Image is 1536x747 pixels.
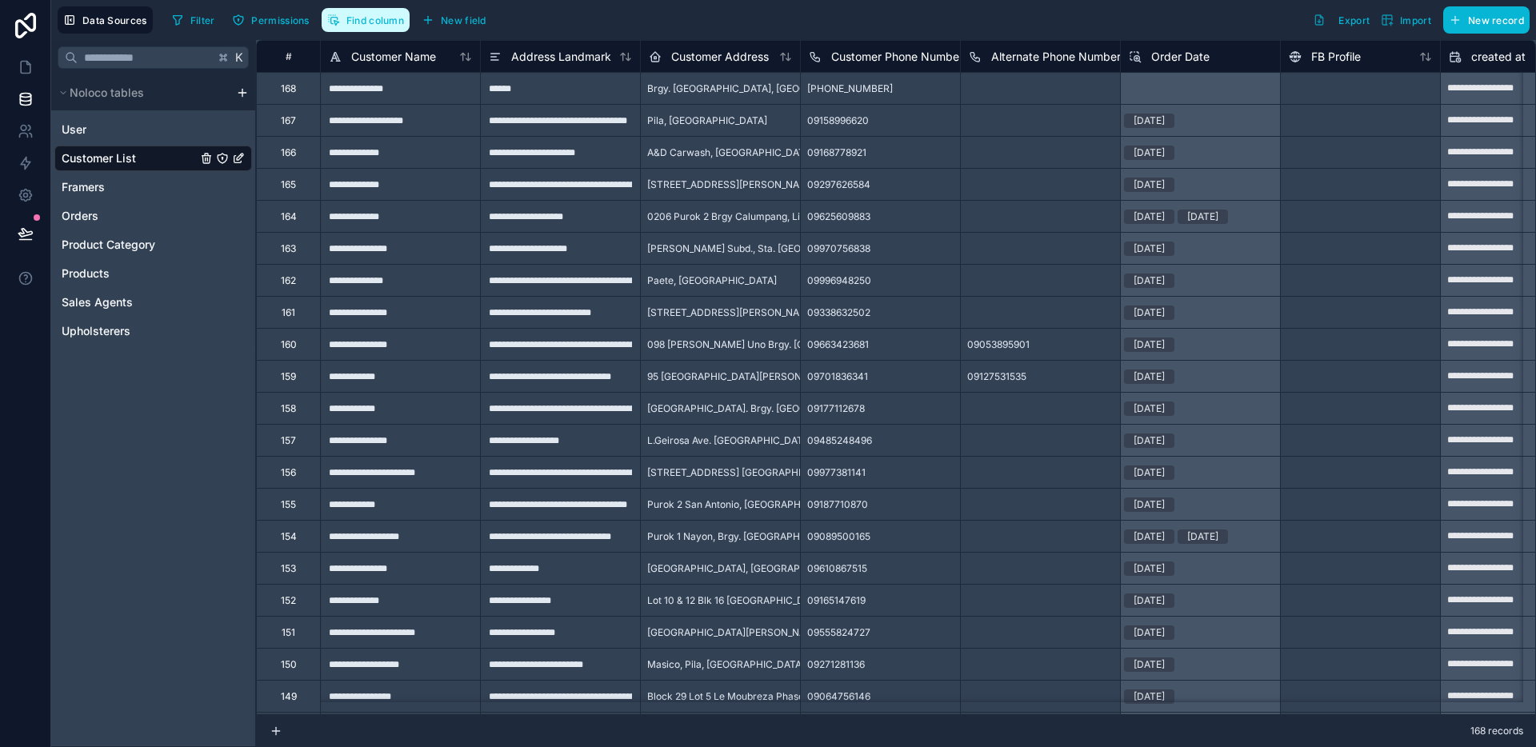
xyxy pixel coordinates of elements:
[1311,49,1361,65] span: FB Profile
[807,82,893,95] span: [PHONE_NUMBER]
[281,242,296,255] div: 163
[647,626,1112,639] span: [GEOGRAPHIC_DATA][PERSON_NAME], [GEOGRAPHIC_DATA]. [PERSON_NAME], [GEOGRAPHIC_DATA]
[647,338,1181,351] span: 098 [PERSON_NAME] Uno Brgy. [GEOGRAPHIC_DATA], [GEOGRAPHIC_DATA]. [PERSON_NAME], [GEOGRAPHIC_DATA]
[281,562,296,575] div: 153
[1134,497,1165,512] div: [DATE]
[807,370,868,383] span: 09701836341
[807,146,866,159] span: 09168778921
[671,49,769,65] span: Customer Address
[807,530,870,543] span: 09089500165
[166,8,221,32] button: Filter
[1134,401,1165,416] div: [DATE]
[991,49,1121,65] span: Alternate Phone Number
[647,434,1018,447] span: L.Geirosa Ave. [GEOGRAPHIC_DATA], [GEOGRAPHIC_DATA], [GEOGRAPHIC_DATA]
[282,306,295,319] div: 161
[647,114,767,127] span: Pila, [GEOGRAPHIC_DATA]
[190,14,215,26] span: Filter
[647,594,1258,607] span: Lot 10 & 12 Blk 16 [GEOGRAPHIC_DATA], [GEOGRAPHIC_DATA]. [GEOGRAPHIC_DATA], Sta. [GEOGRAPHIC_DATA...
[647,690,1248,703] span: Block 29 Lot 5 Le Moubreza Phase 3 Brgy. [GEOGRAPHIC_DATA], [GEOGRAPHIC_DATA]. [GEOGRAPHIC_DATA],...
[281,498,296,511] div: 155
[1187,529,1218,544] div: [DATE]
[647,562,1158,575] span: [GEOGRAPHIC_DATA], [GEOGRAPHIC_DATA], [GEOGRAPHIC_DATA]. [GEOGRAPHIC_DATA], [GEOGRAPHIC_DATA]
[1134,146,1165,160] div: [DATE]
[1134,529,1165,544] div: [DATE]
[82,14,147,26] span: Data Sources
[281,690,297,703] div: 149
[281,594,296,607] div: 152
[647,146,917,159] span: A&D Carwash, [GEOGRAPHIC_DATA], [GEOGRAPHIC_DATA]
[647,82,978,95] span: Brgy. [GEOGRAPHIC_DATA], [GEOGRAPHIC_DATA], [GEOGRAPHIC_DATA]
[807,562,867,575] span: 09610867515
[511,49,611,65] span: Address Landmark
[1134,625,1165,640] div: [DATE]
[346,14,404,26] span: Find column
[282,626,295,639] div: 151
[281,274,296,287] div: 162
[1470,725,1523,737] span: 168 records
[1134,465,1165,480] div: [DATE]
[1134,114,1165,128] div: [DATE]
[1134,274,1165,288] div: [DATE]
[807,498,868,511] span: 09187710870
[281,530,297,543] div: 154
[1307,6,1375,34] button: Export
[1134,433,1165,448] div: [DATE]
[647,242,979,255] span: [PERSON_NAME] Subd., Sta. [GEOGRAPHIC_DATA], [GEOGRAPHIC_DATA]
[1471,49,1526,65] span: created at
[281,434,296,447] div: 157
[281,338,297,351] div: 160
[281,114,296,127] div: 167
[1134,657,1165,672] div: [DATE]
[647,530,1048,543] span: Purok 1 Nayon, Brgy. [GEOGRAPHIC_DATA], [GEOGRAPHIC_DATA], [GEOGRAPHIC_DATA]
[1134,338,1165,352] div: [DATE]
[807,210,870,223] span: 09625609883
[1134,210,1165,224] div: [DATE]
[647,498,946,511] span: Purok 2 San Antonio, [GEOGRAPHIC_DATA], [GEOGRAPHIC_DATA]
[1187,210,1218,224] div: [DATE]
[226,8,314,32] button: Permissions
[647,370,1043,383] span: 95 [GEOGRAPHIC_DATA][PERSON_NAME], [GEOGRAPHIC_DATA], [GEOGRAPHIC_DATA]
[807,434,872,447] span: 09485248496
[281,370,296,383] div: 159
[281,178,296,191] div: 165
[281,146,296,159] div: 166
[1134,370,1165,384] div: [DATE]
[807,306,870,319] span: 09338632502
[647,658,805,671] span: Masico, Pila, [GEOGRAPHIC_DATA]
[1437,6,1530,34] a: New record
[807,178,870,191] span: 09297626584
[1443,6,1530,34] button: New record
[647,210,915,223] span: 0206 Purok 2 Brgy Calumpang, Liliw, [GEOGRAPHIC_DATA]
[1134,242,1165,256] div: [DATE]
[269,50,308,62] div: #
[807,274,871,287] span: 09996948250
[1134,593,1165,608] div: [DATE]
[351,49,436,65] span: Customer Name
[281,82,296,95] div: 168
[58,6,153,34] button: Data Sources
[647,402,1081,415] span: [GEOGRAPHIC_DATA]. Brgy. [GEOGRAPHIC_DATA], [GEOGRAPHIC_DATA], [GEOGRAPHIC_DATA]
[647,306,972,319] span: [STREET_ADDRESS][PERSON_NAME][PERSON_NAME][PERSON_NAME]
[807,594,866,607] span: 09165147619
[281,210,297,223] div: 164
[251,14,309,26] span: Permissions
[807,114,869,127] span: 09158996620
[322,8,410,32] button: Find column
[1151,49,1210,65] span: Order Date
[226,8,321,32] a: Permissions
[1134,306,1165,320] div: [DATE]
[807,402,865,415] span: 09177112678
[831,49,963,65] span: Customer Phone Number
[1375,6,1437,34] button: Import
[441,14,486,26] span: New field
[1338,14,1370,26] span: Export
[281,658,297,671] div: 150
[807,466,866,479] span: 09977381141
[1400,14,1431,26] span: Import
[967,338,1030,351] span: 09053895901
[234,52,245,63] span: K
[647,466,1119,479] span: [STREET_ADDRESS] [GEOGRAPHIC_DATA][PERSON_NAME][GEOGRAPHIC_DATA], [GEOGRAPHIC_DATA]
[1468,14,1524,26] span: New record
[807,626,870,639] span: 09555824727
[1134,689,1165,704] div: [DATE]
